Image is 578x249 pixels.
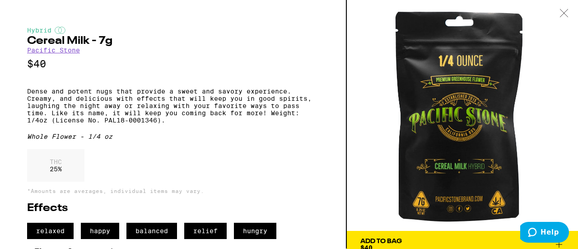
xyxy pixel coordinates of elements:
iframe: Opens a widget where you can find more information [520,222,569,244]
p: $40 [27,58,319,70]
p: Dense and potent nugs that provide a sweet and savory experience. Creamy, and delicious with effe... [27,88,319,124]
p: *Amounts are averages, individual items may vary. [27,188,319,194]
span: relaxed [27,223,74,239]
span: balanced [126,223,177,239]
h2: Effects [27,203,319,214]
span: relief [184,223,227,239]
div: Add To Bag [360,238,402,244]
h2: Cereal Milk - 7g [27,36,319,47]
div: 25 % [27,149,84,182]
div: Whole Flower - 1/4 oz [27,133,319,140]
img: hybridColor.svg [55,27,65,34]
p: THC [50,158,62,165]
div: Hybrid [27,27,319,34]
span: happy [81,223,119,239]
a: Pacific Stone [27,47,80,54]
span: hungry [234,223,276,239]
